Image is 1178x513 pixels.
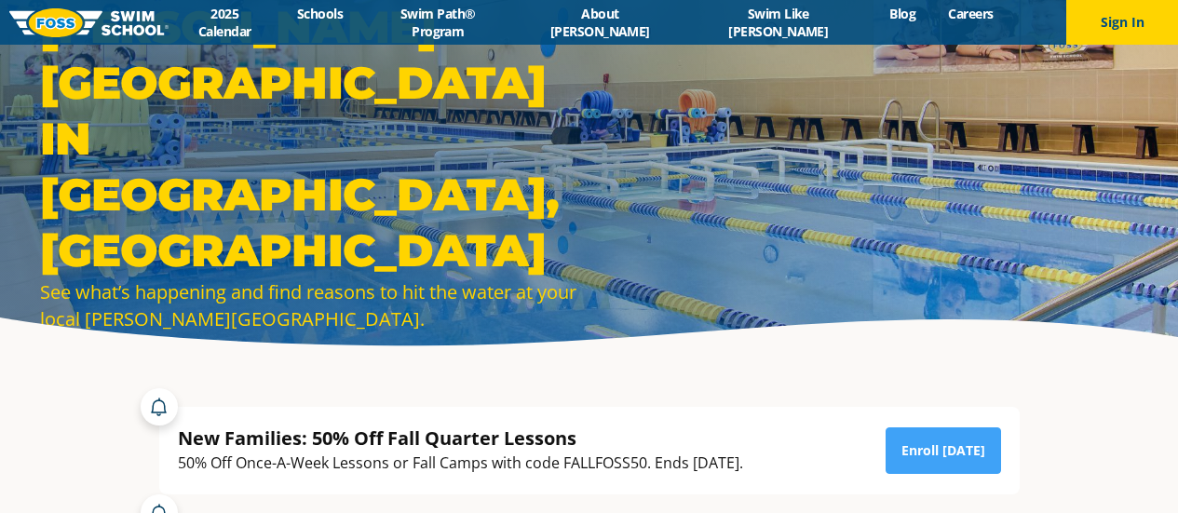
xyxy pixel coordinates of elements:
[178,451,743,476] div: 50% Off Once-A-Week Lessons or Fall Camps with code FALLFOSS50. Ends [DATE].
[281,5,359,22] a: Schools
[169,5,281,40] a: 2025 Calendar
[178,425,743,451] div: New Families: 50% Off Fall Quarter Lessons
[873,5,932,22] a: Blog
[40,278,580,332] div: See what’s happening and find reasons to hit the water at your local [PERSON_NAME][GEOGRAPHIC_DATA].
[684,5,873,40] a: Swim Like [PERSON_NAME]
[886,427,1001,474] a: Enroll [DATE]
[9,8,169,37] img: FOSS Swim School Logo
[359,5,517,40] a: Swim Path® Program
[932,5,1009,22] a: Careers
[517,5,684,40] a: About [PERSON_NAME]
